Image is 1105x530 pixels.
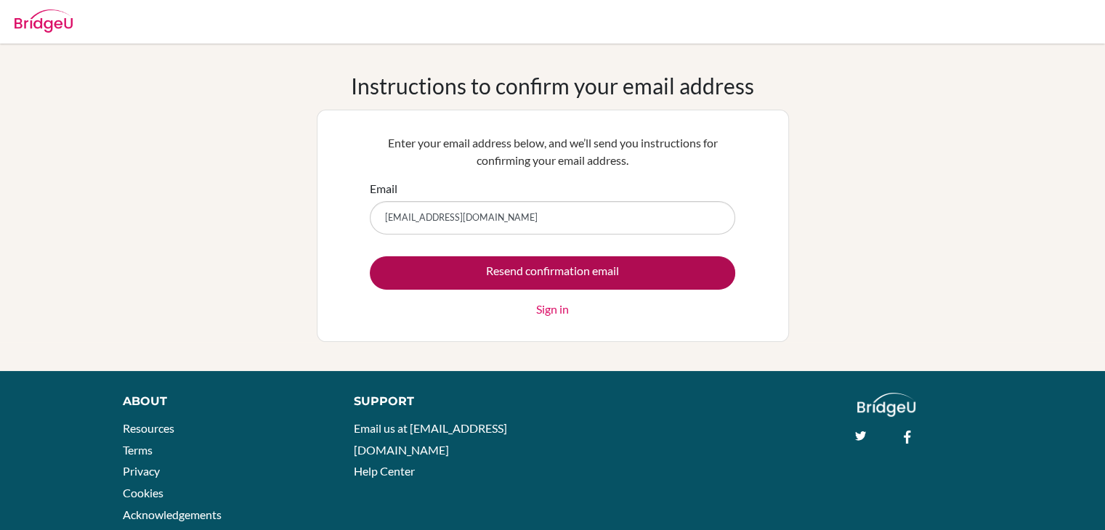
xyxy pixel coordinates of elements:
a: Terms [123,443,153,457]
p: Enter your email address below, and we’ll send you instructions for confirming your email address. [370,134,735,169]
div: Support [354,393,537,410]
a: Help Center [354,464,415,478]
a: Privacy [123,464,160,478]
div: About [123,393,321,410]
a: Email us at [EMAIL_ADDRESS][DOMAIN_NAME] [354,421,507,457]
img: Bridge-U [15,9,73,33]
img: logo_white@2x-f4f0deed5e89b7ecb1c2cc34c3e3d731f90f0f143d5ea2071677605dd97b5244.png [857,393,916,417]
a: Acknowledgements [123,507,222,521]
a: Cookies [123,486,163,500]
a: Sign in [536,301,569,318]
h1: Instructions to confirm your email address [351,73,754,99]
label: Email [370,180,397,197]
input: Resend confirmation email [370,256,735,290]
a: Resources [123,421,174,435]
